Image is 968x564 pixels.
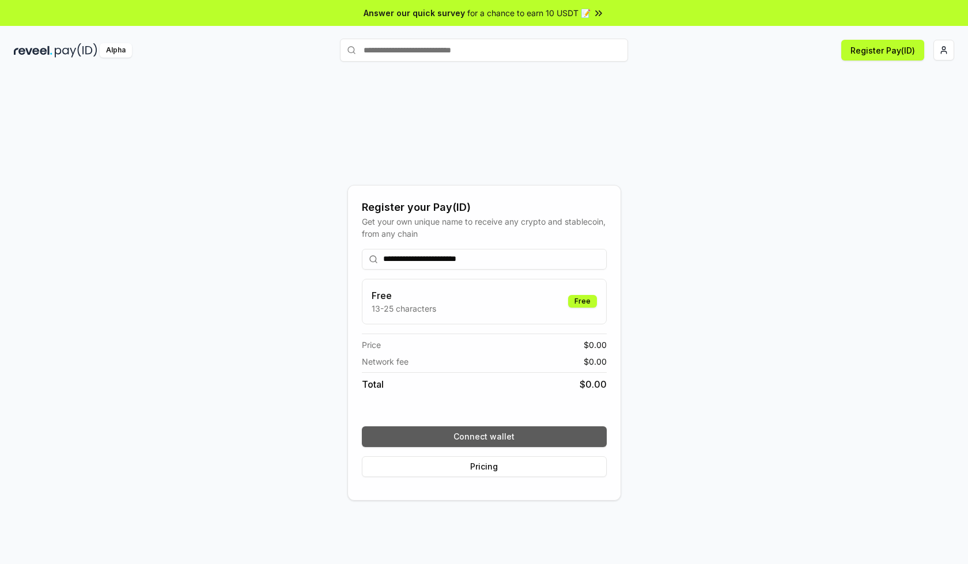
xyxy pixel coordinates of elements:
div: Get your own unique name to receive any crypto and stablecoin, from any chain [362,215,607,240]
div: Free [568,295,597,308]
div: Alpha [100,43,132,58]
span: for a chance to earn 10 USDT 📝 [467,7,591,19]
h3: Free [372,289,436,302]
p: 13-25 characters [372,302,436,315]
span: $ 0.00 [584,339,607,351]
button: Register Pay(ID) [841,40,924,60]
button: Pricing [362,456,607,477]
span: Price [362,339,381,351]
span: $ 0.00 [580,377,607,391]
span: Answer our quick survey [364,7,465,19]
img: reveel_dark [14,43,52,58]
div: Register your Pay(ID) [362,199,607,215]
span: Network fee [362,355,409,368]
img: pay_id [55,43,97,58]
span: Total [362,377,384,391]
button: Connect wallet [362,426,607,447]
span: $ 0.00 [584,355,607,368]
